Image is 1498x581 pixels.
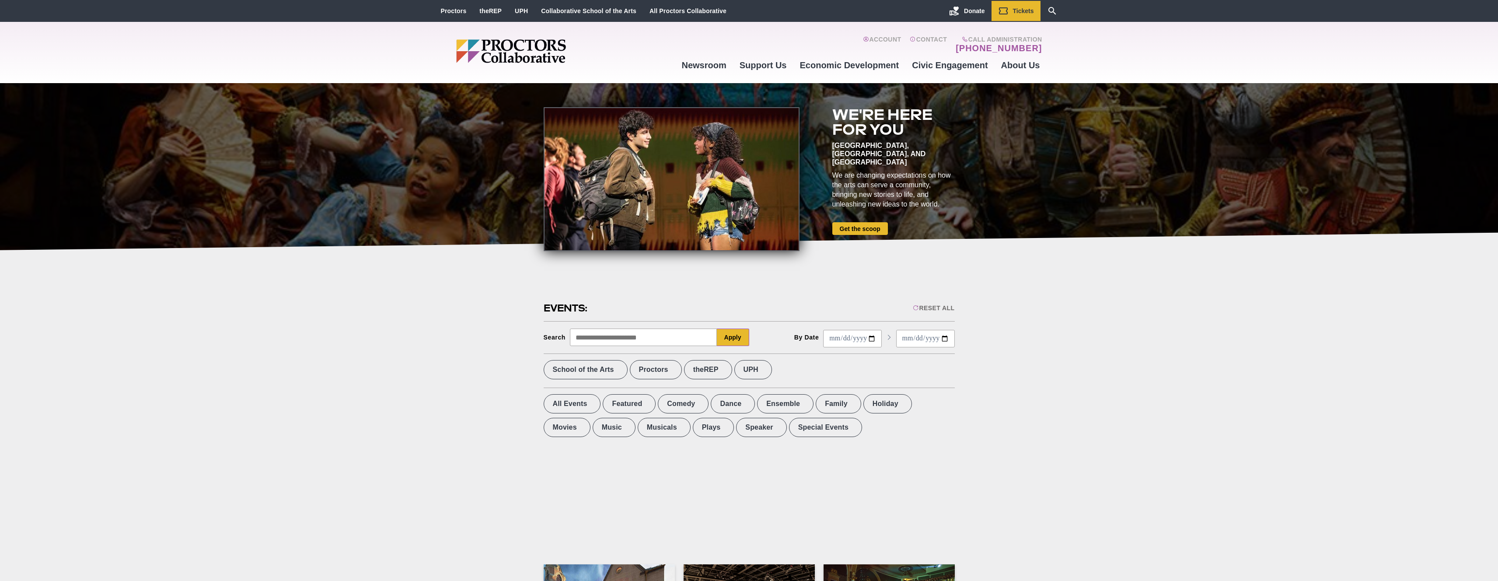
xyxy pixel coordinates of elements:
div: Reset All [913,304,954,311]
label: All Events [544,394,601,413]
a: Newsroom [675,53,733,77]
a: Economic Development [793,53,906,77]
h2: Events: [544,301,589,315]
div: [GEOGRAPHIC_DATA], [GEOGRAPHIC_DATA], and [GEOGRAPHIC_DATA] [832,141,955,166]
img: Proctors logo [456,39,633,63]
div: By Date [794,334,819,341]
label: Featured [603,394,656,413]
span: Call Administration [953,36,1042,43]
span: Donate [964,7,985,14]
label: Holiday [863,394,912,413]
a: All Proctors Collaborative [649,7,726,14]
label: Special Events [789,418,862,437]
div: We are changing expectations on how the arts can serve a community, bringing new stories to life,... [832,171,955,209]
a: theREP [479,7,502,14]
label: theREP [684,360,732,379]
label: Speaker [736,418,786,437]
label: Plays [693,418,734,437]
label: Proctors [630,360,682,379]
div: Search [544,334,566,341]
label: Movies [544,418,590,437]
a: Tickets [992,1,1041,21]
label: Ensemble [757,394,814,413]
a: Collaborative School of the Arts [541,7,636,14]
a: UPH [515,7,528,14]
a: Donate [943,1,991,21]
a: Civic Engagement [905,53,994,77]
label: School of the Arts [544,360,628,379]
a: Get the scoop [832,222,888,235]
label: Family [816,394,861,413]
a: [PHONE_NUMBER] [956,43,1042,53]
label: UPH [734,360,772,379]
button: Apply [717,329,749,346]
span: Tickets [1013,7,1034,14]
label: Music [593,418,636,437]
label: Dance [711,394,755,413]
h2: We're here for you [832,107,955,137]
a: Search [1041,1,1064,21]
label: Musicals [638,418,691,437]
a: Contact [910,36,947,53]
a: Support Us [733,53,793,77]
a: About Us [995,53,1047,77]
label: Comedy [658,394,709,413]
a: Proctors [441,7,467,14]
a: Account [863,36,901,53]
